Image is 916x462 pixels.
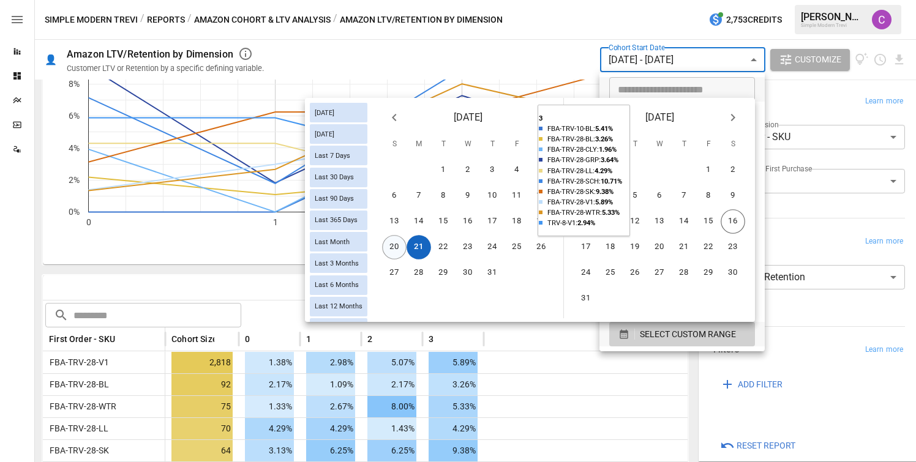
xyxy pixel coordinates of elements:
[407,209,431,234] button: 14
[457,132,479,157] span: Wednesday
[310,130,339,138] span: [DATE]
[529,235,554,259] button: 26
[456,184,480,208] button: 9
[624,132,646,157] span: Tuesday
[598,261,623,285] button: 25
[432,132,454,157] span: Tuesday
[407,261,431,285] button: 28
[696,261,721,285] button: 29
[505,235,529,259] button: 25
[310,152,355,160] span: Last 7 Days
[310,253,367,273] div: Last 3 Months
[456,158,480,182] button: 2
[574,286,598,311] button: 31
[480,261,505,285] button: 31
[574,261,598,285] button: 24
[672,261,696,285] button: 28
[529,158,554,182] button: 5
[310,168,367,187] div: Last 30 Days
[383,132,405,157] span: Sunday
[505,209,529,234] button: 18
[310,109,339,117] span: [DATE]
[647,184,672,208] button: 6
[310,189,367,209] div: Last 90 Days
[640,327,736,342] span: SELECT CUSTOM RANGE
[407,235,431,259] button: 21
[310,146,367,165] div: Last 7 Days
[310,103,367,122] div: [DATE]
[575,132,597,157] span: Sunday
[382,209,407,234] button: 13
[721,261,745,285] button: 30
[310,173,359,181] span: Last 30 Days
[506,132,528,157] span: Friday
[382,105,407,130] button: Previous month
[310,275,367,295] div: Last 6 Months
[407,184,431,208] button: 7
[456,261,480,285] button: 30
[673,132,695,157] span: Thursday
[310,259,364,267] span: Last 3 Months
[648,132,670,157] span: Wednesday
[505,158,529,182] button: 4
[431,261,456,285] button: 29
[480,158,505,182] button: 3
[529,209,554,234] button: 19
[696,184,721,208] button: 8
[598,209,623,234] button: 11
[310,297,367,316] div: Last 12 Months
[480,209,505,234] button: 17
[574,209,598,234] button: 10
[431,235,456,259] button: 22
[623,209,647,234] button: 12
[647,235,672,259] button: 20
[721,158,745,182] button: 2
[310,238,355,246] span: Last Month
[481,132,503,157] span: Thursday
[529,184,554,208] button: 12
[672,209,696,234] button: 14
[431,184,456,208] button: 8
[456,235,480,259] button: 23
[721,184,745,208] button: 9
[672,235,696,259] button: 21
[310,281,364,289] span: Last 6 Months
[310,124,367,144] div: [DATE]
[530,132,552,157] span: Saturday
[609,322,755,346] button: SELECT CUSTOM RANGE
[672,184,696,208] button: 7
[623,261,647,285] button: 26
[721,105,745,130] button: Next month
[431,209,456,234] button: 15
[456,209,480,234] button: 16
[310,318,367,338] div: Last Year
[310,216,362,224] span: Last 365 Days
[310,211,367,230] div: Last 365 Days
[310,302,367,310] span: Last 12 Months
[647,261,672,285] button: 27
[382,235,407,259] button: 20
[721,209,745,234] button: 16
[645,109,674,126] span: [DATE]
[505,184,529,208] button: 11
[696,209,721,234] button: 15
[623,235,647,259] button: 19
[722,132,744,157] span: Saturday
[574,184,598,208] button: 3
[310,195,359,203] span: Last 90 Days
[480,184,505,208] button: 10
[696,158,721,182] button: 1
[647,209,672,234] button: 13
[599,132,621,157] span: Monday
[382,261,407,285] button: 27
[623,184,647,208] button: 5
[310,232,367,251] div: Last Month
[454,109,482,126] span: [DATE]
[431,158,456,182] button: 1
[598,235,623,259] button: 18
[598,184,623,208] button: 4
[480,235,505,259] button: 24
[382,184,407,208] button: 6
[721,235,745,259] button: 23
[696,235,721,259] button: 22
